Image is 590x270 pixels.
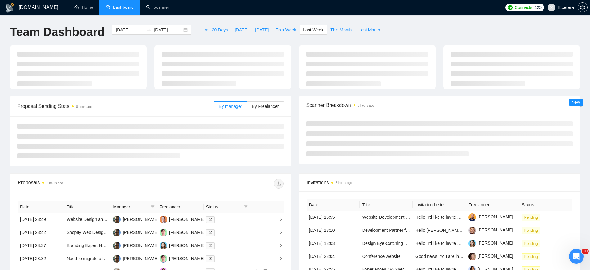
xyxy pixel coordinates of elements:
button: Last Month [355,25,383,35]
td: [DATE] 13:03 [307,237,360,250]
th: Manager [110,201,157,213]
a: DM[PERSON_NAME] [160,230,205,235]
a: Need to migrate a few landing pages to webflow [67,256,159,261]
a: Website Design and Development Expert Needed [67,217,163,222]
td: [DATE] 23:04 [307,250,360,263]
span: Invitations [307,179,573,186]
img: AP [113,242,121,249]
a: setting [578,5,588,10]
button: [DATE] [231,25,252,35]
td: [DATE] 23:32 [18,252,64,265]
th: Title [64,201,111,213]
td: Branding Expert Needed for Luxury Soap Business [64,239,111,252]
button: setting [578,2,588,12]
a: Development Partner for our Website (Next.js + Custom Editor) [362,228,484,233]
span: 10 [582,249,589,254]
span: [DATE] [235,26,248,33]
div: [PERSON_NAME] [123,229,158,236]
span: 125 [534,4,541,11]
time: 8 hours ago [358,104,374,107]
span: This Month [330,26,352,33]
time: 8 hours ago [336,181,352,185]
a: [PERSON_NAME] [468,240,513,245]
input: End date [154,26,182,33]
td: [DATE] 23:49 [18,213,64,226]
span: Last Week [303,26,323,33]
img: AP [113,216,121,223]
td: Conference website [360,250,413,263]
button: Last 30 Days [199,25,231,35]
div: [PERSON_NAME] [169,216,205,223]
a: [PERSON_NAME] [468,214,513,219]
img: AP [113,229,121,236]
div: Proposals [18,179,151,189]
span: mail [209,244,212,247]
a: [PERSON_NAME] [468,227,513,232]
time: 8 hours ago [76,105,92,108]
div: [PERSON_NAME] [169,242,205,249]
span: filter [151,205,155,209]
span: dashboard [106,5,110,9]
span: filter [243,202,249,212]
a: [PERSON_NAME] [468,254,513,259]
img: c1ptZyEYoZMhwSoboTffeG8AtbMd21PNnHrrNzT1Szu8nK91yeowowsYRK7fTVy2Th [468,213,476,221]
img: VY [160,242,167,249]
span: Pending [522,240,540,247]
button: [DATE] [252,25,272,35]
th: Freelancer [466,199,519,211]
th: Date [18,201,64,213]
img: c1wY7m8ZWXnIubX-lpYkQz8QSQ1v5mgv5UQmPpzmho8AMWW-HeRy9TbwhmJc8l-wsG [468,240,476,247]
span: filter [244,205,248,209]
td: Design Eye-Catching Expo Graphics for Back Walls [360,237,413,250]
h1: Team Dashboard [10,25,105,39]
img: upwork-logo.png [508,5,513,10]
span: New [571,100,580,105]
a: VY[PERSON_NAME] [160,243,205,248]
a: AP[PERSON_NAME] [113,230,158,235]
td: [DATE] 23:42 [18,226,64,239]
span: mail [209,231,212,234]
span: Connects: [515,4,533,11]
span: right [274,243,283,248]
a: Branding Expert Needed for Luxury Soap Business [67,243,165,248]
td: [DATE] 13:10 [307,224,360,237]
div: [PERSON_NAME] [123,242,158,249]
div: [PERSON_NAME] [123,255,158,262]
img: AP [113,255,121,263]
a: Pending [522,241,543,246]
td: [DATE] 23:37 [18,239,64,252]
img: logo [5,3,15,13]
a: Website Development for Member Login and Management System [362,215,491,220]
span: Dashboard [113,5,134,10]
a: searchScanner [146,5,169,10]
a: Design Eye-Catching Expo Graphics for Back Walls [362,241,462,246]
iframe: Intercom live chat [569,249,584,264]
a: Pending [522,215,543,220]
div: [PERSON_NAME] [169,229,205,236]
td: Shopify Web Designer for Collectibles & Live Card Breaks [64,226,111,239]
span: Pending [522,227,540,234]
span: setting [578,5,587,10]
th: Status [519,199,572,211]
div: [PERSON_NAME] [123,216,158,223]
th: Title [360,199,413,211]
a: AL[PERSON_NAME] [160,217,205,222]
span: [DATE] [255,26,269,33]
div: [PERSON_NAME] [169,255,205,262]
span: By manager [219,104,242,109]
a: Pending [522,228,543,233]
img: DM [160,229,167,236]
span: right [274,217,283,222]
span: filter [150,202,156,212]
td: Website Design and Development Expert Needed [64,213,111,226]
a: Pending [522,254,543,259]
img: c1M5jAXOigoWM-VJbPGIngxVGJJZLMTrZTPTFOCI6jLyFM-OV5Vca5rLEtP4aKFWbn [468,253,476,260]
a: AP[PERSON_NAME] [113,256,158,261]
span: By Freelancer [252,104,279,109]
img: DM [160,255,167,263]
time: 8 hours ago [47,181,63,185]
span: Scanner Breakdown [306,101,573,109]
img: c1NdFSSq5pE7yJXLBGcW9jxywT2An-n1bQdnmEQLKZck98X2hTGgPQuB7FTf41YUiT [468,227,476,234]
img: AL [160,216,167,223]
span: user [549,5,554,10]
